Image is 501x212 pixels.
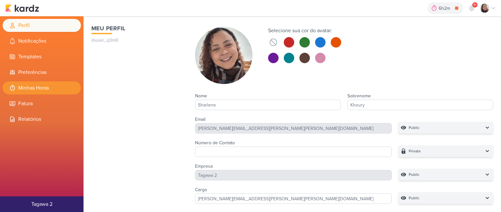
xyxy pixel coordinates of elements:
p: Private [409,148,421,154]
p: Public [409,171,419,178]
img: kardz.app [5,4,39,12]
label: Sobrenome [347,93,371,99]
span: 9+ [473,2,477,7]
button: Public [398,192,493,204]
li: Preferências [3,66,81,79]
label: Cargo [195,187,207,192]
li: Fatura [3,97,81,110]
button: Private [398,145,493,157]
label: Nome [195,93,207,99]
button: Public [398,122,493,134]
p: Public [409,195,419,201]
label: Email [195,117,205,122]
img: Sharlene Khoury [195,27,252,84]
label: Empresa [195,163,213,169]
li: Relatórios [3,113,81,126]
li: Perfil [3,19,81,32]
p: Public [409,124,419,131]
li: Notificações [3,35,81,48]
div: 6h2m [439,5,452,12]
img: Sharlene Khoury [480,4,489,13]
p: @user_q3m0 [91,37,182,44]
button: Public [398,169,493,180]
div: [PERSON_NAME][EMAIL_ADDRESS][PERSON_NAME][PERSON_NAME][DOMAIN_NAME] [195,123,392,134]
div: Selecione sua cor do avatar: [268,27,341,35]
li: Minhas Horas [3,81,81,94]
li: Templates [3,50,81,63]
h1: Meu Perfil [91,24,182,33]
label: Número de Contato [195,140,235,146]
